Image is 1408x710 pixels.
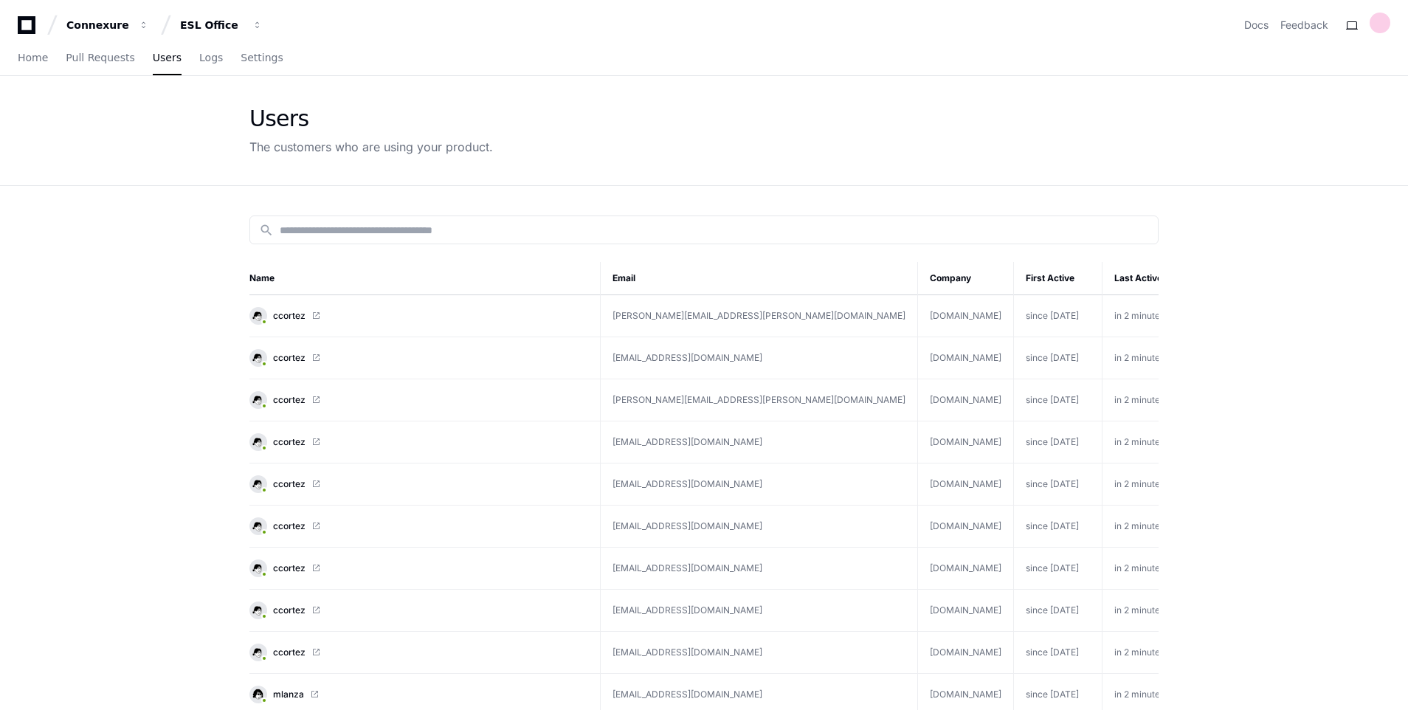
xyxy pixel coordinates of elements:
[249,559,588,577] a: ccortez
[918,632,1014,674] td: [DOMAIN_NAME]
[1102,590,1193,632] td: in 2 minutes
[918,506,1014,548] td: [DOMAIN_NAME]
[249,391,588,409] a: ccortez
[601,262,918,295] th: Email
[273,647,306,658] span: ccortez
[1102,632,1193,674] td: in 2 minutes
[273,689,304,700] span: mlanza
[199,41,223,75] a: Logs
[1102,379,1193,421] td: in 2 minutes
[1014,632,1102,674] td: since [DATE]
[249,262,601,295] th: Name
[918,262,1014,295] th: Company
[273,436,306,448] span: ccortez
[1280,18,1328,32] button: Feedback
[273,478,306,490] span: ccortez
[1014,548,1102,590] td: since [DATE]
[180,18,244,32] div: ESL Office
[259,223,274,238] mat-icon: search
[273,394,306,406] span: ccortez
[18,53,48,62] span: Home
[251,519,265,533] img: 14.svg
[251,309,265,323] img: 14.svg
[601,421,918,463] td: [EMAIL_ADDRESS][DOMAIN_NAME]
[1244,18,1269,32] a: Docs
[251,477,265,491] img: 14.svg
[249,644,588,661] a: ccortez
[249,602,588,619] a: ccortez
[1102,506,1193,548] td: in 2 minutes
[1102,548,1193,590] td: in 2 minutes
[1014,337,1102,379] td: since [DATE]
[249,349,588,367] a: ccortez
[1102,262,1193,295] th: Last Active
[273,562,306,574] span: ccortez
[1014,463,1102,506] td: since [DATE]
[249,106,493,132] div: Users
[18,41,48,75] a: Home
[249,475,588,493] a: ccortez
[601,295,918,337] td: [PERSON_NAME][EMAIL_ADDRESS][PERSON_NAME][DOMAIN_NAME]
[1014,379,1102,421] td: since [DATE]
[918,421,1014,463] td: [DOMAIN_NAME]
[601,337,918,379] td: [EMAIL_ADDRESS][DOMAIN_NAME]
[251,603,265,617] img: 14.svg
[1014,295,1102,337] td: since [DATE]
[918,590,1014,632] td: [DOMAIN_NAME]
[251,687,265,701] img: 15.svg
[251,351,265,365] img: 14.svg
[249,138,493,156] div: The customers who are using your product.
[273,520,306,532] span: ccortez
[273,352,306,364] span: ccortez
[601,463,918,506] td: [EMAIL_ADDRESS][DOMAIN_NAME]
[251,645,265,659] img: 14.svg
[241,53,283,62] span: Settings
[174,12,269,38] button: ESL Office
[66,41,134,75] a: Pull Requests
[1014,421,1102,463] td: since [DATE]
[918,337,1014,379] td: [DOMAIN_NAME]
[601,632,918,674] td: [EMAIL_ADDRESS][DOMAIN_NAME]
[601,590,918,632] td: [EMAIL_ADDRESS][DOMAIN_NAME]
[273,604,306,616] span: ccortez
[1102,295,1193,337] td: in 2 minutes
[1102,337,1193,379] td: in 2 minutes
[601,548,918,590] td: [EMAIL_ADDRESS][DOMAIN_NAME]
[1014,262,1102,295] th: First Active
[1014,506,1102,548] td: since [DATE]
[918,463,1014,506] td: [DOMAIN_NAME]
[1102,463,1193,506] td: in 2 minutes
[153,53,182,62] span: Users
[918,379,1014,421] td: [DOMAIN_NAME]
[249,307,588,325] a: ccortez
[273,310,306,322] span: ccortez
[66,53,134,62] span: Pull Requests
[61,12,155,38] button: Connexure
[249,686,588,703] a: mlanza
[251,393,265,407] img: 14.svg
[251,435,265,449] img: 14.svg
[1014,590,1102,632] td: since [DATE]
[153,41,182,75] a: Users
[918,295,1014,337] td: [DOMAIN_NAME]
[241,41,283,75] a: Settings
[918,548,1014,590] td: [DOMAIN_NAME]
[249,433,588,451] a: ccortez
[1102,421,1193,463] td: in 2 minutes
[66,18,130,32] div: Connexure
[601,379,918,421] td: [PERSON_NAME][EMAIL_ADDRESS][PERSON_NAME][DOMAIN_NAME]
[251,561,265,575] img: 14.svg
[601,506,918,548] td: [EMAIL_ADDRESS][DOMAIN_NAME]
[249,517,588,535] a: ccortez
[199,53,223,62] span: Logs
